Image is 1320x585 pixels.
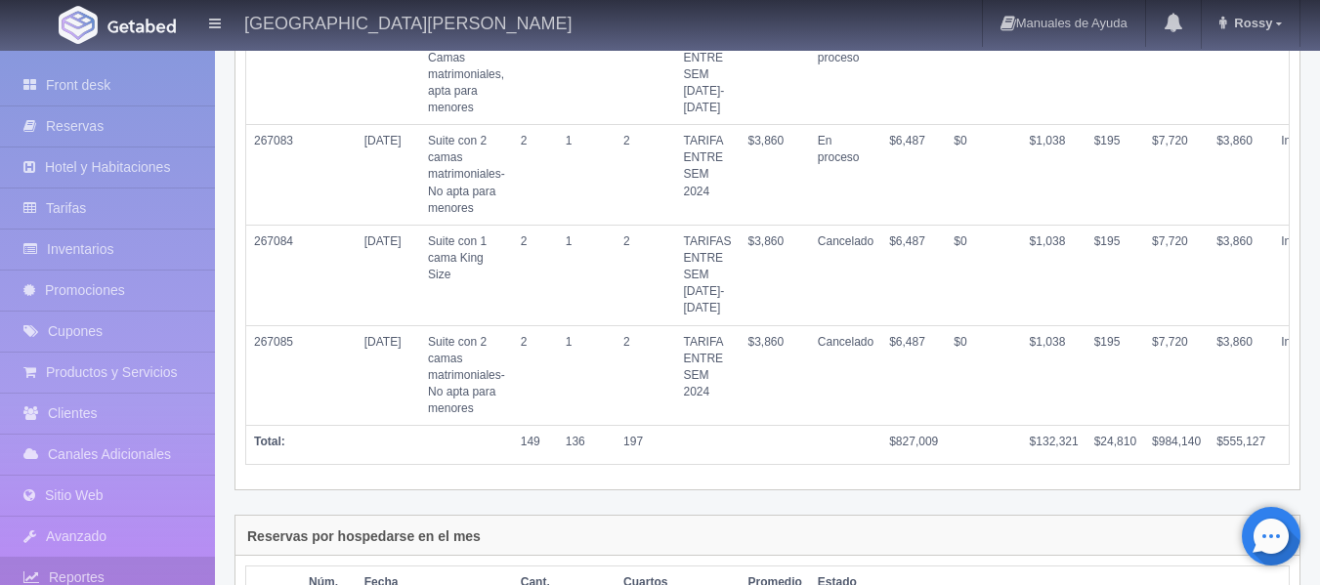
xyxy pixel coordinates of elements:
[1209,426,1273,459] td: $555,127
[357,24,420,125] td: [DATE]
[881,325,946,426] td: $6,487
[616,225,675,325] td: 2
[616,426,675,459] td: 197
[946,225,1021,325] td: $0
[810,225,881,325] td: Cancelado
[246,125,301,226] td: 267083
[513,225,558,325] td: 2
[881,24,946,125] td: $16,218
[1022,426,1086,459] td: $132,321
[616,24,675,125] td: 5
[1144,125,1209,226] td: $7,720
[558,325,616,426] td: 1
[1022,24,1086,125] td: $2,595
[740,225,809,325] td: $3,860
[881,225,946,325] td: $6,487
[558,426,616,459] td: 136
[1209,325,1273,426] td: $3,860
[740,125,809,226] td: $3,860
[1022,225,1086,325] td: $1,038
[1086,24,1144,125] td: $487
[946,125,1021,226] td: $0
[357,125,420,226] td: [DATE]
[1086,325,1144,426] td: $195
[513,125,558,226] td: 2
[254,435,285,448] b: Total:
[246,325,301,426] td: 267085
[810,125,881,226] td: En proceso
[675,125,740,226] td: TARIFA ENTRE SEM 2024
[1086,426,1144,459] td: $24,810
[59,6,98,44] img: Getabed
[420,24,513,125] td: Suite con 2 Camas matrimoniales, apta para menores
[558,125,616,226] td: 1
[420,325,513,426] td: Suite con 2 camas matrimoniales-No apta para menores
[1022,125,1086,226] td: $1,038
[675,225,740,325] td: TARIFAS ENTRE SEM [DATE]-[DATE]
[420,125,513,226] td: Suite con 2 camas matrimoniales-No apta para menores
[740,24,809,125] td: $3,860
[1209,125,1273,226] td: $3,860
[244,10,572,34] h4: [GEOGRAPHIC_DATA][PERSON_NAME]
[1209,24,1273,125] td: $3,860
[357,325,420,426] td: [DATE]
[1144,325,1209,426] td: $7,720
[946,325,1021,426] td: $0
[616,125,675,226] td: 2
[946,24,1021,125] td: $0
[246,225,301,325] td: 267084
[107,19,176,33] img: Getabed
[1144,24,1209,125] td: $19,300
[246,24,301,125] td: 267082
[1086,225,1144,325] td: $195
[881,125,946,226] td: $6,487
[1022,325,1086,426] td: $1,038
[810,24,881,125] td: En proceso
[513,325,558,426] td: 2
[357,225,420,325] td: [DATE]
[1209,225,1273,325] td: $3,860
[881,426,946,459] td: $827,009
[1229,16,1272,30] span: Rossy
[675,325,740,426] td: TARIFA ENTRE SEM 2024
[513,24,558,125] td: 5
[1144,426,1209,459] td: $984,140
[1086,125,1144,226] td: $195
[616,325,675,426] td: 2
[558,225,616,325] td: 1
[420,225,513,325] td: Suite con 1 cama King Size
[558,24,616,125] td: 1
[810,325,881,426] td: Cancelado
[675,24,740,125] td: TARIFAS ENTRE SEM [DATE]-[DATE]
[247,529,481,544] h4: Reservas por hospedarse en el mes
[513,426,558,459] td: 149
[740,325,809,426] td: $3,860
[1144,225,1209,325] td: $7,720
